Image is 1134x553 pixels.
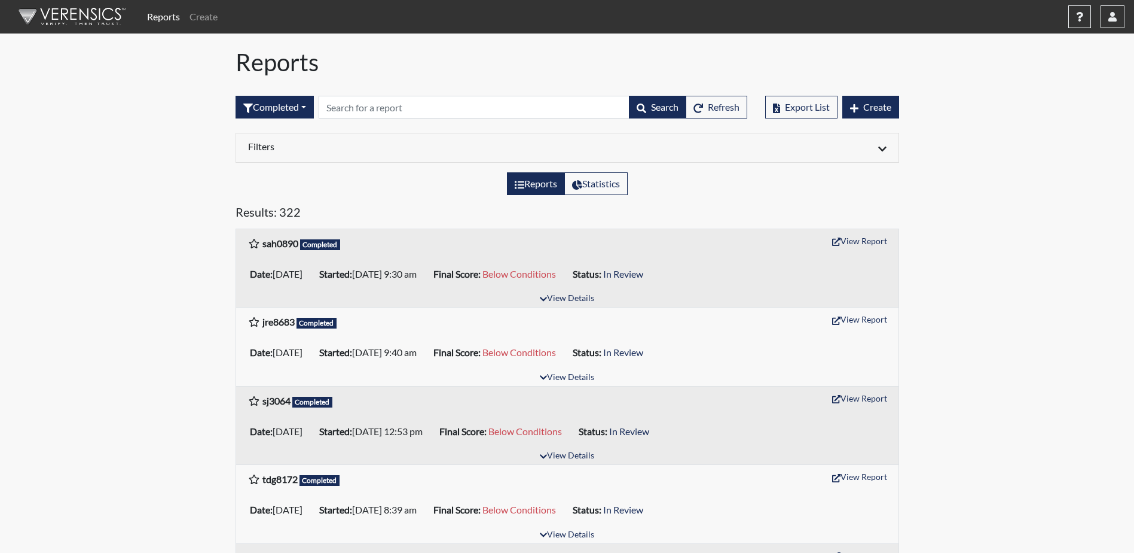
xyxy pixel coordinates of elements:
button: Completed [236,96,314,118]
span: Export List [785,101,830,113]
button: View Report [827,467,892,486]
span: Completed [297,318,337,329]
span: Below Conditions [488,426,562,437]
button: View Details [534,527,600,543]
b: Status: [573,504,601,515]
b: Started: [319,347,352,358]
button: Refresh [686,96,747,118]
button: Search [629,96,686,118]
div: Click to expand/collapse filters [239,141,895,155]
span: Create [863,101,891,113]
span: Below Conditions [482,504,556,515]
button: View Details [534,448,600,464]
b: Status: [573,347,601,358]
button: Export List [765,96,837,118]
div: Filter by interview status [236,96,314,118]
b: Date: [250,426,273,437]
b: Date: [250,504,273,515]
b: jre8683 [262,316,295,327]
b: Started: [319,426,352,437]
b: sah0890 [262,238,298,249]
h1: Reports [236,48,899,77]
h5: Results: 322 [236,205,899,224]
a: Create [185,5,222,29]
button: View Report [827,232,892,250]
span: In Review [609,426,649,437]
span: Completed [300,239,341,250]
span: Below Conditions [482,268,556,279]
b: Final Score: [439,426,487,437]
li: [DATE] [245,500,314,519]
label: View statistics about completed interviews [564,172,628,195]
span: In Review [603,347,643,358]
li: [DATE] 8:39 am [314,500,429,519]
b: sj3064 [262,395,291,406]
span: Search [651,101,678,113]
label: View the list of reports [507,172,565,195]
b: Date: [250,347,273,358]
span: In Review [603,504,643,515]
span: Below Conditions [482,347,556,358]
span: Completed [292,397,333,408]
a: Reports [142,5,185,29]
span: In Review [603,268,643,279]
li: [DATE] [245,343,314,362]
b: Started: [319,504,352,515]
span: Refresh [708,101,739,113]
li: [DATE] 9:40 am [314,343,429,362]
b: Started: [319,268,352,279]
li: [DATE] [245,265,314,284]
button: Create [842,96,899,118]
b: Status: [573,268,601,279]
span: Completed [299,475,340,486]
input: Search by Registration ID, Interview Number, or Investigation Name. [319,96,629,118]
button: View Details [534,370,600,386]
h6: Filters [248,141,558,152]
b: Final Score: [433,347,481,358]
button: View Report [827,310,892,329]
b: tdg8172 [262,473,298,485]
li: [DATE] 9:30 am [314,265,429,284]
button: View Details [534,291,600,307]
li: [DATE] 12:53 pm [314,422,435,441]
button: View Report [827,389,892,408]
b: Status: [579,426,607,437]
b: Final Score: [433,504,481,515]
b: Final Score: [433,268,481,279]
b: Date: [250,268,273,279]
li: [DATE] [245,422,314,441]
